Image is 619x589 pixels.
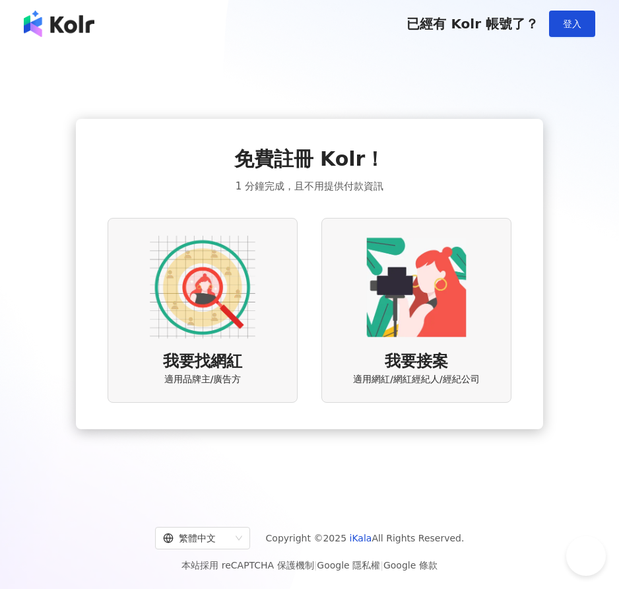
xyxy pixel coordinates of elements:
[563,18,581,29] span: 登入
[234,145,385,173] span: 免費註冊 Kolr！
[150,234,255,340] img: AD identity option
[350,533,372,543] a: iKala
[163,528,230,549] div: 繁體中文
[364,234,469,340] img: KOL identity option
[236,178,383,194] span: 1 分鐘完成，且不用提供付款資訊
[380,560,383,571] span: |
[317,560,380,571] a: Google 隱私權
[181,557,437,573] span: 本站採用 reCAPTCHA 保護機制
[314,560,317,571] span: |
[24,11,94,37] img: logo
[566,536,606,576] iframe: Help Scout Beacon - Open
[164,373,242,386] span: 適用品牌主/廣告方
[383,560,438,571] a: Google 條款
[353,373,479,386] span: 適用網紅/網紅經紀人/經紀公司
[549,11,595,37] button: 登入
[163,351,242,373] span: 我要找網紅
[407,16,538,32] span: 已經有 Kolr 帳號了？
[385,351,448,373] span: 我要接案
[266,530,465,546] span: Copyright © 2025 All Rights Reserved.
